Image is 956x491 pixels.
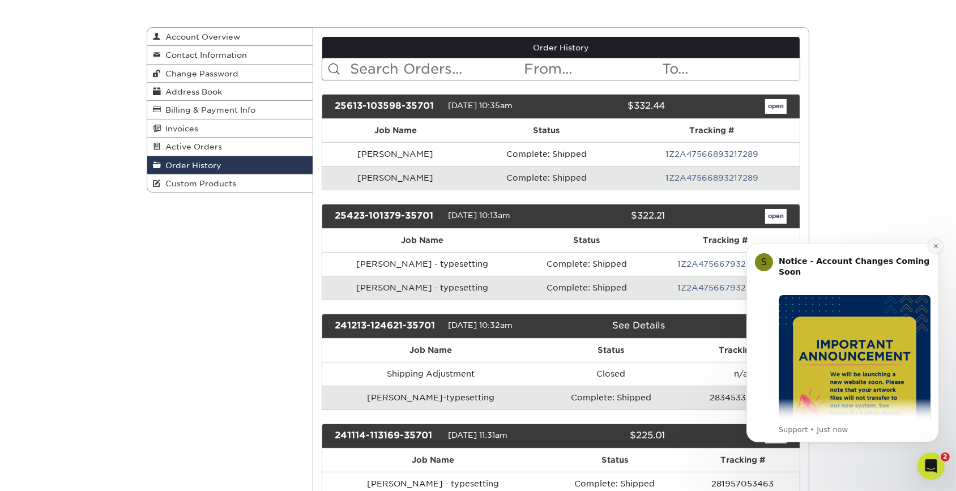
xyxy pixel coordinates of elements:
th: Job Name [322,449,544,472]
td: Shipping Adjustment [322,362,539,386]
th: Tracking # [624,119,800,142]
td: [PERSON_NAME]-typesetting [322,386,539,409]
div: 25423-101379-35701 [327,209,448,224]
td: Complete: Shipped [522,276,651,300]
span: Contact Information [161,50,247,59]
th: Status [539,339,683,362]
div: $225.01 [552,429,673,443]
a: Change Password [147,65,313,83]
a: Active Orders [147,138,313,156]
div: 241213-124621-35701 [327,319,448,334]
span: Custom Products [161,179,236,188]
td: [PERSON_NAME] - typesetting [322,276,523,300]
span: [DATE] 11:31am [448,430,507,439]
div: $322.21 [552,209,673,224]
a: Billing & Payment Info [147,101,313,119]
span: [DATE] 10:13am [448,211,510,220]
th: Status [469,119,624,142]
div: 25613-103598-35701 [327,99,448,114]
td: Closed [539,362,683,386]
div: 241114-113169-35701 [327,429,448,443]
a: 1Z2A47566893217289 [665,173,758,182]
iframe: Intercom live chat [917,452,945,480]
span: Change Password [161,69,238,78]
span: Invoices [161,124,198,133]
td: [PERSON_NAME] - typesetting [322,252,523,276]
span: [DATE] 10:32am [448,321,513,330]
a: 1Z2A47566793256453 [678,283,773,292]
a: 1Z2A47566893217289 [665,150,758,159]
span: Active Orders [161,142,222,151]
td: [PERSON_NAME] [322,166,470,190]
th: Job Name [322,229,523,252]
td: Complete: Shipped [469,166,624,190]
span: Address Book [161,87,222,96]
span: 2 [941,452,950,462]
a: Contact Information [147,46,313,64]
th: Status [544,449,686,472]
a: open [765,99,787,114]
a: Account Overview [147,28,313,46]
a: Address Book [147,83,313,101]
td: Complete: Shipped [539,386,683,409]
th: Tracking # [686,449,800,472]
td: n/a [682,362,800,386]
td: Complete: Shipped [522,252,651,276]
span: Billing & Payment Info [161,105,255,114]
td: 283453336624 [682,386,800,409]
a: Order History [322,37,800,58]
a: Custom Products [147,174,313,192]
a: open [765,209,787,224]
td: Complete: Shipped [469,142,624,166]
input: Search Orders... [349,58,523,80]
div: $332.44 [552,99,673,114]
iframe: Intercom notifications message [729,226,956,460]
span: Order History [161,161,221,170]
span: Account Overview [161,32,240,41]
th: Job Name [322,339,539,362]
a: Order History [147,156,313,174]
th: Tracking # [682,339,800,362]
a: Invoices [147,119,313,138]
a: See Details [612,320,665,331]
a: 1Z2A47566793256453 [678,259,773,268]
th: Status [522,229,651,252]
span: [DATE] 10:35am [448,101,513,110]
td: [PERSON_NAME] [322,142,470,166]
input: From... [523,58,661,80]
th: Tracking # [651,229,800,252]
th: Job Name [322,119,470,142]
input: To... [661,58,800,80]
iframe: Google Customer Reviews [3,456,96,487]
